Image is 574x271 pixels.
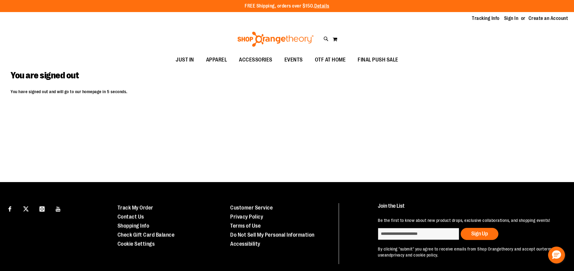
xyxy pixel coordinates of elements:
[170,53,200,67] a: JUST IN
[391,253,438,257] a: privacy and cookie policy.
[230,232,315,238] a: Do Not Sell My Personal Information
[118,223,149,229] a: Shopping Info
[118,205,153,211] a: Track My Order
[309,53,352,67] a: OTF AT HOME
[378,247,558,257] a: terms of use
[315,53,346,67] span: OTF AT HOME
[200,53,233,67] a: APPAREL
[461,228,498,240] button: Sign Up
[245,3,329,10] p: FREE Shipping, orders over $150.
[5,203,15,214] a: Visit our Facebook page
[471,231,488,237] span: Sign Up
[504,15,519,22] a: Sign In
[230,214,263,220] a: Privacy Policy
[118,232,175,238] a: Check Gift Card Balance
[23,206,29,212] img: Twitter
[314,3,329,9] a: Details
[548,247,565,263] button: Hello, have a question? Let’s chat.
[230,205,273,211] a: Customer Service
[378,203,560,214] h4: Join the List
[53,203,64,214] a: Visit our Youtube page
[378,228,459,240] input: enter email
[358,53,398,67] span: FINAL PUSH SALE
[352,53,404,67] a: FINAL PUSH SALE
[21,203,31,214] a: Visit our X page
[233,53,278,67] a: ACCESSORIES
[118,214,144,220] a: Contact Us
[176,53,194,67] span: JUST IN
[230,223,261,229] a: Terms of Use
[278,53,309,67] a: EVENTS
[239,53,272,67] span: ACCESSORIES
[529,15,568,22] a: Create an Account
[237,32,315,47] img: Shop Orangetheory
[472,15,500,22] a: Tracking Info
[378,217,560,223] p: Be the first to know about new product drops, exclusive collaborations, and shopping events!
[230,241,260,247] a: Accessibility
[11,70,79,80] span: You are signed out
[11,89,563,95] p: You have signed out and will go to our homepage in 5 seconds.
[378,246,560,258] p: By clicking "submit" you agree to receive emails from Shop Orangetheory and accept our and
[206,53,227,67] span: APPAREL
[284,53,303,67] span: EVENTS
[37,203,47,214] a: Visit our Instagram page
[118,241,155,247] a: Cookie Settings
